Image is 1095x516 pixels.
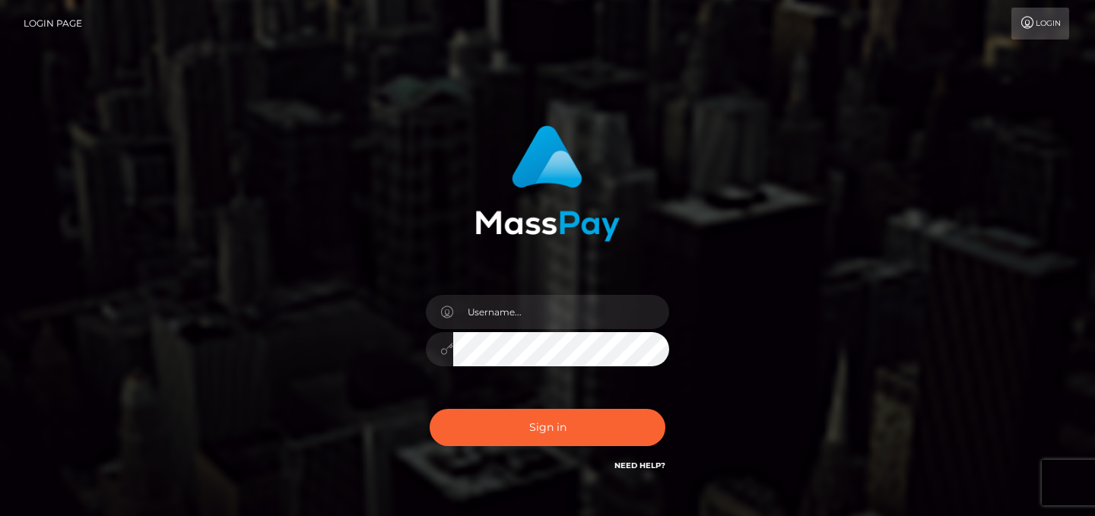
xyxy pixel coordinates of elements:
input: Username... [453,295,669,329]
button: Sign in [430,409,665,446]
a: Login Page [24,8,82,40]
img: MassPay Login [475,125,620,242]
a: Need Help? [614,461,665,470]
a: Login [1011,8,1069,40]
